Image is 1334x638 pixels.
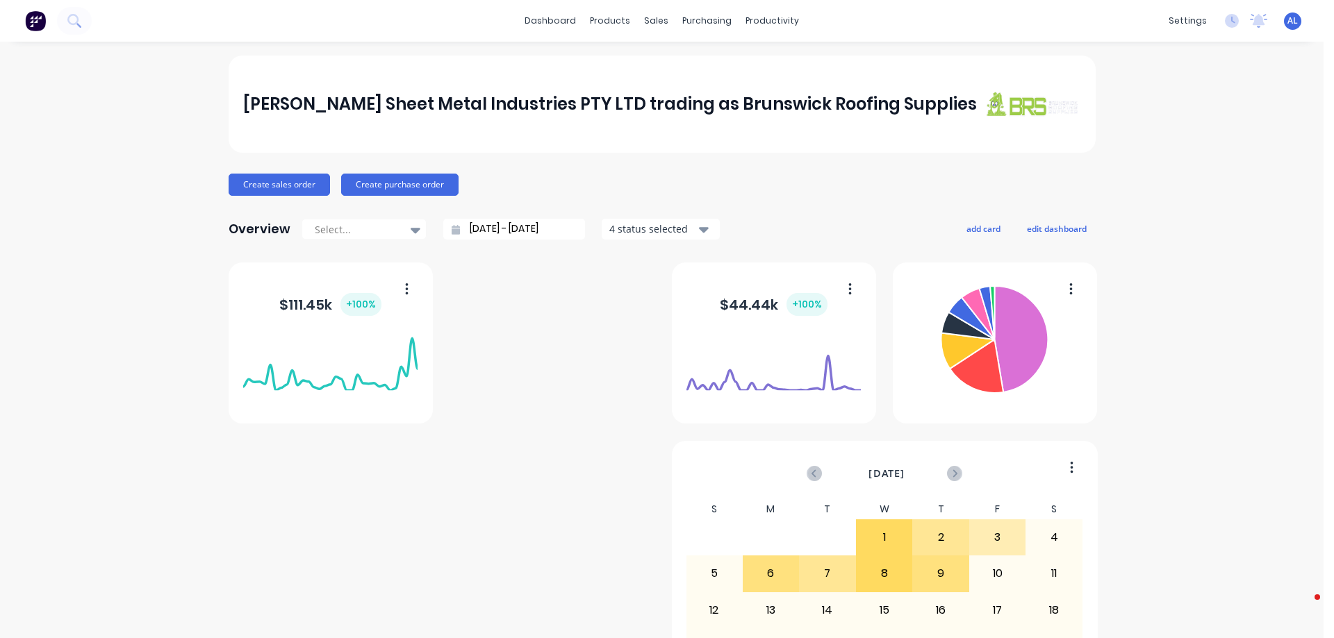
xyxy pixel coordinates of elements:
[1287,591,1320,624] iframe: Intercom live chat
[229,174,330,196] button: Create sales order
[857,556,912,591] div: 8
[857,593,912,628] div: 15
[800,593,855,628] div: 14
[609,221,697,236] div: 4 status selected
[912,499,969,519] div: T
[743,499,800,519] div: M
[637,10,675,31] div: sales
[341,174,459,196] button: Create purchase order
[913,593,969,628] div: 16
[340,293,381,316] div: + 100 %
[720,293,827,316] div: $ 44.44k
[787,293,827,316] div: + 100 %
[743,556,799,591] div: 6
[279,293,381,316] div: $ 111.45k
[799,499,856,519] div: T
[686,556,742,591] div: 5
[602,219,720,240] button: 4 status selected
[970,593,1026,628] div: 17
[957,219,1010,237] button: add card
[969,499,1026,519] div: F
[983,91,1080,117] img: J A Sheet Metal Industries PTY LTD trading as Brunswick Roofing Supplies
[1162,10,1214,31] div: settings
[1026,499,1082,519] div: S
[518,10,583,31] a: dashboard
[868,466,905,481] span: [DATE]
[1026,593,1082,628] div: 18
[1287,15,1298,27] span: AL
[583,10,637,31] div: products
[686,593,742,628] div: 12
[1026,520,1082,555] div: 4
[857,520,912,555] div: 1
[25,10,46,31] img: Factory
[913,520,969,555] div: 2
[243,90,977,118] div: [PERSON_NAME] Sheet Metal Industries PTY LTD trading as Brunswick Roofing Supplies
[800,556,855,591] div: 7
[686,499,743,519] div: S
[856,499,913,519] div: W
[743,593,799,628] div: 13
[1026,556,1082,591] div: 11
[970,520,1026,555] div: 3
[1018,219,1096,237] button: edit dashboard
[970,556,1026,591] div: 10
[913,556,969,591] div: 9
[229,215,290,243] div: Overview
[739,10,806,31] div: productivity
[675,10,739,31] div: purchasing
